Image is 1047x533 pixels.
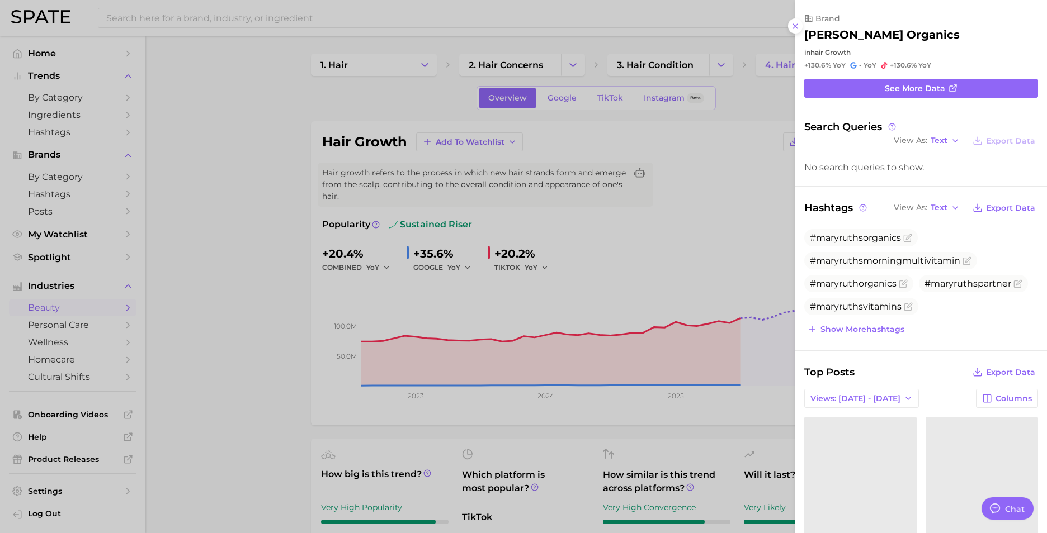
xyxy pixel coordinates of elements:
button: Flag as miscategorized or irrelevant [903,234,912,242]
button: Export Data [970,200,1038,216]
span: See more data [885,84,945,93]
a: See more data [804,79,1038,98]
span: Show more hashtags [820,325,904,334]
h2: [PERSON_NAME] organics [804,28,960,41]
span: #maryruthspartner [925,278,1011,289]
button: Flag as miscategorized or irrelevant [963,256,971,265]
span: Export Data [986,368,1035,377]
div: in [804,48,1038,56]
span: brand [815,13,840,23]
span: View As [894,204,927,211]
button: Show morehashtags [804,321,907,337]
button: Flag as miscategorized or irrelevant [904,302,913,311]
button: Export Data [970,364,1038,380]
button: View AsText [891,134,963,148]
span: #maryruthsvitamins [810,301,902,312]
span: #maryruthsorganics [810,232,901,243]
span: YoY [833,61,846,70]
span: Text [931,204,947,211]
span: Views: [DATE] - [DATE] [810,394,900,403]
span: Export Data [986,203,1035,213]
span: +130.6% [804,61,831,69]
button: View AsText [891,201,963,215]
button: Export Data [970,133,1038,149]
span: Top Posts [804,364,855,380]
div: No search queries to show. [804,162,1038,173]
span: #maryruthorganics [810,278,897,289]
span: - [859,61,862,69]
button: Flag as miscategorized or irrelevant [1013,279,1022,288]
span: Export Data [986,136,1035,146]
span: View As [894,137,927,144]
button: Views: [DATE] - [DATE] [804,389,919,408]
button: Flag as miscategorized or irrelevant [899,279,908,288]
span: YoY [918,61,931,70]
span: Columns [996,394,1032,403]
span: hair growth [810,48,851,56]
span: Search Queries [804,121,898,133]
span: #maryruthsmorningmultivitamin [810,255,960,266]
span: Hashtags [804,200,869,216]
button: Columns [976,389,1038,408]
span: YoY [864,61,876,70]
span: Text [931,137,947,144]
span: +130.6% [890,61,917,69]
